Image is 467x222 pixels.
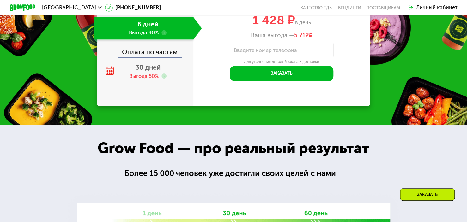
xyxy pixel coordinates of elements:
div: Для уточнения деталей заказа и доставки [230,59,333,64]
label: Введите номер телефона [234,49,297,52]
div: Grow Food — про реальный результат [87,137,381,159]
div: Личный кабинет [416,4,457,12]
div: Оплата по частям [98,42,193,57]
div: Заказать [400,188,455,201]
span: 5 712 [294,32,309,39]
a: Качество еды [300,5,333,10]
span: [GEOGRAPHIC_DATA] [42,5,96,10]
span: ₽ [294,32,312,39]
button: Заказать [230,66,333,81]
span: в день [295,20,311,26]
div: Выгода 50% [129,73,159,80]
div: Более 15 000 человек уже достигли своих целей с нами [124,167,343,179]
a: [PHONE_NUMBER] [105,4,161,12]
div: Ваша выгода — [193,32,370,39]
span: 1 428 ₽ [252,13,295,27]
div: поставщикам [366,5,400,10]
span: 30 дней [136,64,161,71]
a: Вендинги [338,5,361,10]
